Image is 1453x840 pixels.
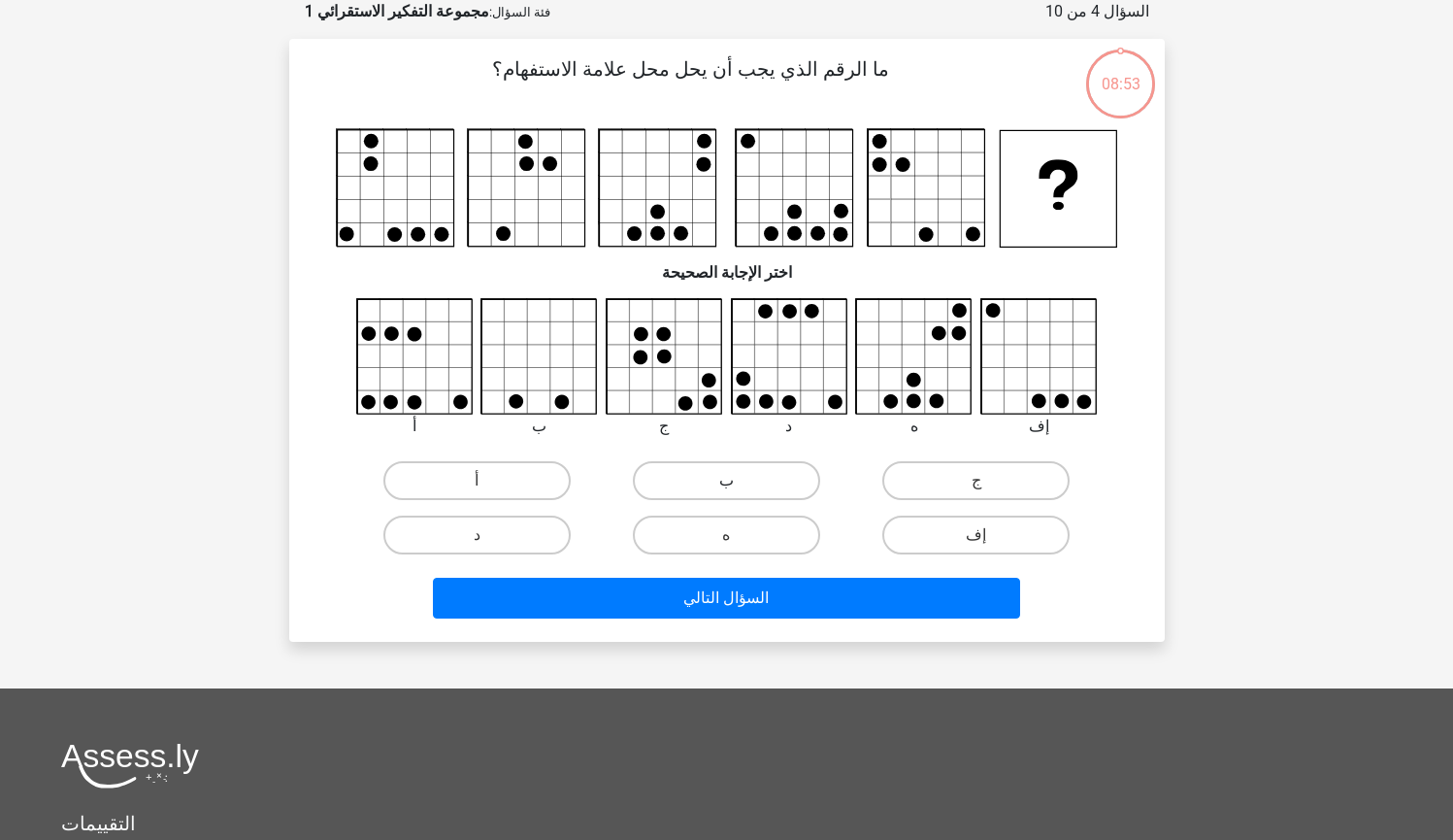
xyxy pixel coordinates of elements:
[61,743,199,789] img: شعار التقييم
[841,415,987,438] div: ه
[305,2,489,20] strong: مجموعة التفكير الاستقرائي 1
[383,461,571,500] label: أ
[466,415,612,438] div: ب
[489,5,550,19] small: فئة السؤال:
[882,516,1070,554] label: إف
[591,415,738,438] div: ج
[61,812,1392,835] h5: التقييمات
[342,415,488,438] div: أ
[882,461,1070,500] label: ج
[966,415,1112,438] div: إف
[633,516,820,554] label: ه
[433,578,1020,619] button: السؤال التالي
[716,415,863,438] div: د
[320,54,1061,113] p: ما الرقم الذي يجب أن يحل محل علامة الاستفهام؟
[633,461,820,500] label: ب
[1084,48,1157,96] div: 08:53
[320,248,1134,282] h6: اختر الإجابة الصحيحة
[383,516,571,554] label: د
